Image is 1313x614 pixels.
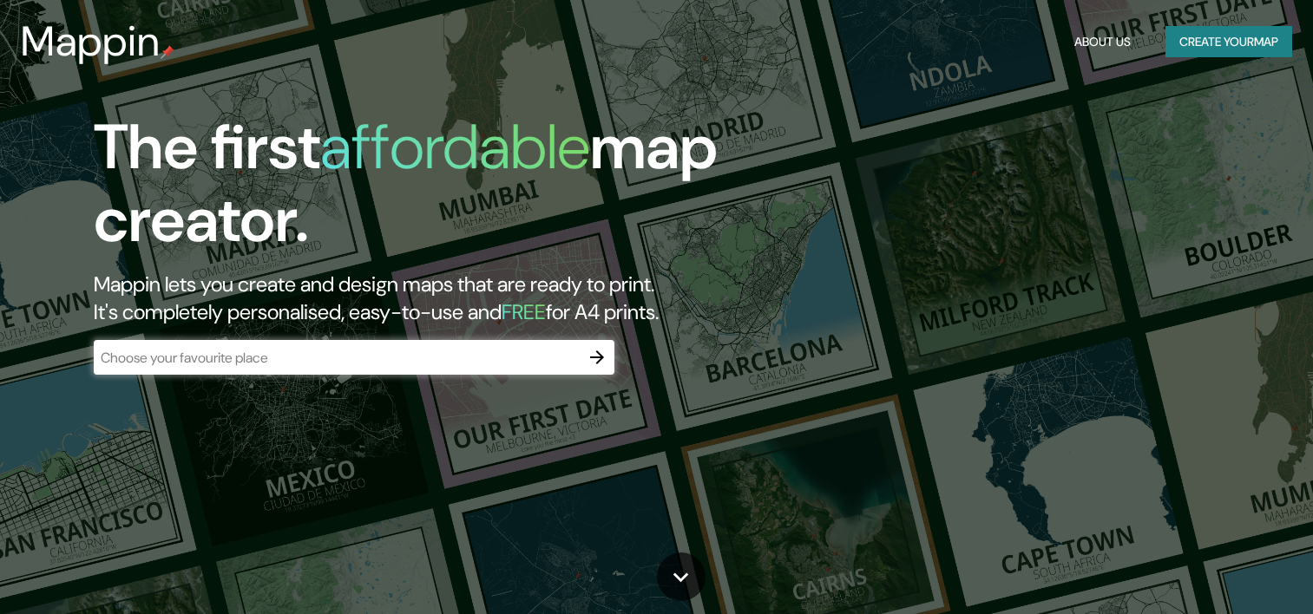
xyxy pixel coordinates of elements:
h2: Mappin lets you create and design maps that are ready to print. It's completely personalised, eas... [94,271,751,326]
h1: The first map creator. [94,111,751,271]
h3: Mappin [21,17,161,66]
button: About Us [1067,26,1138,58]
img: mappin-pin [161,45,174,59]
input: Choose your favourite place [94,348,580,368]
button: Create yourmap [1165,26,1292,58]
h1: affordable [320,107,590,187]
h5: FREE [502,298,546,325]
